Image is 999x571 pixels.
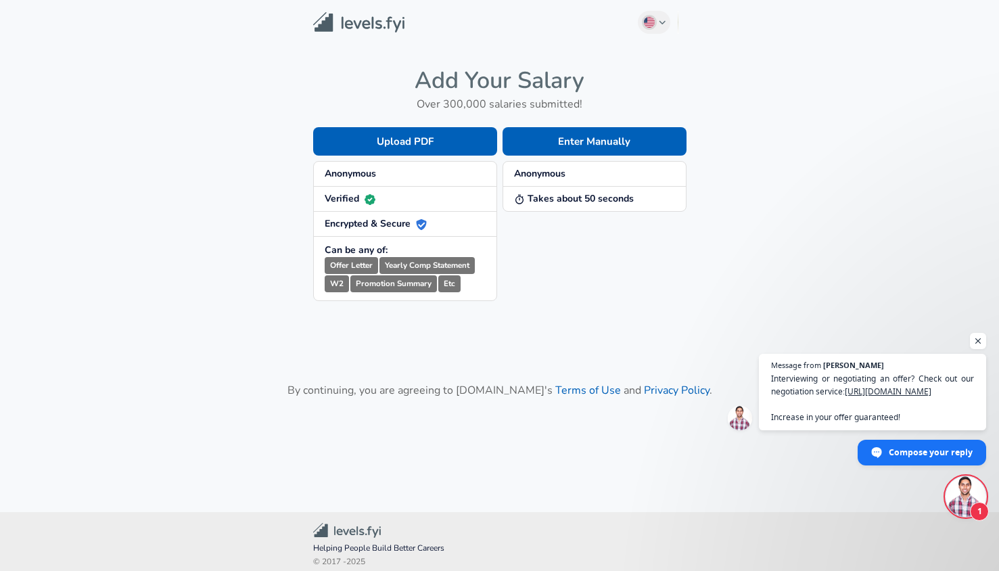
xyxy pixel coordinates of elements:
button: Upload PDF [313,127,497,156]
a: Privacy Policy [644,383,710,398]
small: W2 [325,275,349,292]
a: Terms of Use [555,383,621,398]
div: Open chat [946,476,986,517]
h4: Add Your Salary [313,66,687,95]
button: Enter Manually [503,127,687,156]
span: Compose your reply [889,440,973,464]
span: © 2017 - 2025 [313,555,687,569]
button: English (US) [638,11,670,34]
span: [PERSON_NAME] [823,361,884,369]
small: Offer Letter [325,257,378,274]
strong: Can be any of: [325,244,388,256]
small: Yearly Comp Statement [379,257,475,274]
strong: Anonymous [514,167,565,180]
strong: Encrypted & Secure [325,217,427,230]
span: Helping People Build Better Careers [313,542,687,555]
span: Message from [771,361,821,369]
small: Etc [438,275,461,292]
strong: Verified [325,192,375,205]
h6: Over 300,000 salaries submitted! [313,95,687,114]
strong: Anonymous [325,167,376,180]
strong: Takes about 50 seconds [514,192,634,205]
small: Promotion Summary [350,275,437,292]
img: English (US) [644,17,655,28]
span: Interviewing or negotiating an offer? Check out our negotiation service: Increase in your offer g... [771,372,974,424]
img: Levels.fyi [313,12,404,33]
span: 1 [970,502,989,521]
img: Levels.fyi Community [313,523,381,539]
